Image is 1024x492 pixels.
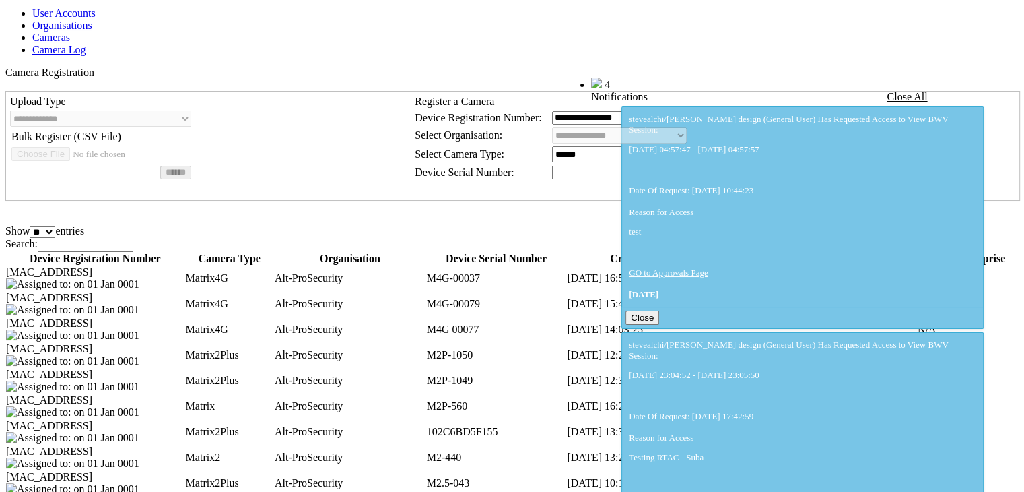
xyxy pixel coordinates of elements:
[629,268,708,278] a: GO to Approvals Page
[10,96,66,107] span: Upload Type
[32,20,92,31] a: Organisations
[32,7,96,19] a: User Accounts
[185,419,274,445] td: Matrix2Plus
[5,266,185,291] td: [MAC_ADDRESS]
[11,131,121,142] span: Bulk Register (CSV File)
[320,253,380,264] span: Organisation
[5,238,133,249] label: Search:
[5,252,185,266] th: Device Registration Number
[5,368,185,394] td: [MAC_ADDRESS]
[887,91,927,102] a: Close All
[274,317,426,342] td: Alt-ProSecurity
[625,311,659,325] button: Close
[5,342,185,368] td: [MAC_ADDRESS]
[185,266,274,291] td: Matrix4G
[274,266,426,291] td: Alt-ProSecurity
[6,432,139,444] img: Assigned to: on 01 Jan 0001
[274,291,426,317] td: Alt-ProSecurity
[5,225,84,237] label: Show entries
[274,394,426,419] td: Alt-ProSecurity
[274,342,426,368] td: Alt-ProSecurity
[5,445,185,470] td: [MAC_ADDRESS]
[274,445,426,470] td: Alt-ProSecurity
[6,355,139,367] img: Assigned to: on 01 Jan 0001
[274,368,426,394] td: Alt-ProSecurity
[629,144,976,155] p: [DATE] 04:57:47 - [DATE] 04:57:57
[5,67,94,78] span: Camera Registration
[605,79,610,90] span: 4
[6,458,139,470] img: Assigned to: on 01 Jan 0001
[185,368,274,394] td: Matrix2Plus
[6,406,139,419] img: Assigned to: on 01 Jan 0001
[629,289,658,299] span: [DATE]
[274,252,426,266] th: Organisation: activate to sort column ascending
[629,114,976,300] div: stevealchi/[PERSON_NAME] design (General User) Has Requested Access to View BWV Session: Date Of ...
[6,278,139,290] img: Assigned to: on 01 Jan 0001
[185,252,274,266] th: Camera Type: activate to sort column ascending
[409,78,564,88] span: Welcome, Nav Alchi design (Administrator)
[32,44,86,55] a: Camera Log
[185,317,274,342] td: Matrix4G
[6,381,139,393] img: Assigned to: on 01 Jan 0001
[5,317,185,342] td: [MAC_ADDRESS]
[629,452,976,463] p: Testing RTAC - Suba
[6,330,139,342] img: Assigned to: on 01 Jan 0001
[185,291,274,317] td: Matrix4G
[274,419,426,445] td: Alt-ProSecurity
[5,291,185,317] td: [MAC_ADDRESS]
[591,91,990,103] div: Notifications
[629,226,976,237] p: test
[6,304,139,316] img: Assigned to: on 01 Jan 0001
[591,78,602,88] img: bell25.png
[38,239,133,252] input: Search:
[32,32,70,43] a: Cameras
[30,226,55,238] select: Showentries
[629,370,976,381] p: [DATE] 23:04:52 - [DATE] 23:05:50
[5,394,185,419] td: [MAC_ADDRESS]
[185,342,274,368] td: Matrix2Plus
[5,419,185,445] td: [MAC_ADDRESS]
[185,394,274,419] td: Matrix
[185,445,274,470] td: Matrix2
